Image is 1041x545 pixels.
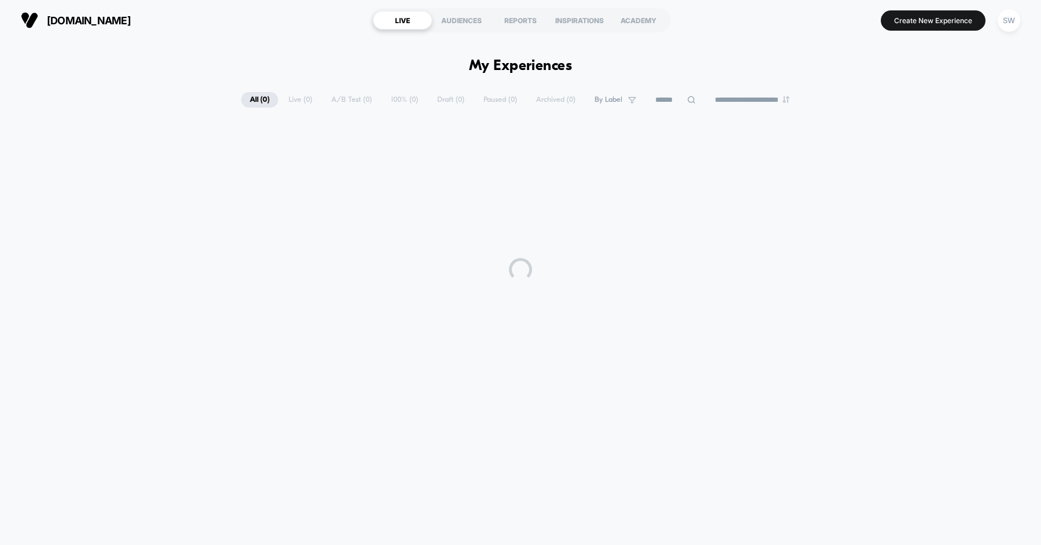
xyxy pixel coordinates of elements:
[47,14,131,27] span: [DOMAIN_NAME]
[595,95,622,104] span: By Label
[241,92,278,108] span: All ( 0 )
[373,11,432,30] div: LIVE
[998,9,1020,32] div: SW
[609,11,668,30] div: ACADEMY
[469,58,573,75] h1: My Experiences
[881,10,985,31] button: Create New Experience
[491,11,550,30] div: REPORTS
[21,12,38,29] img: Visually logo
[994,9,1024,32] button: SW
[782,96,789,103] img: end
[432,11,491,30] div: AUDIENCES
[550,11,609,30] div: INSPIRATIONS
[17,11,134,30] button: [DOMAIN_NAME]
